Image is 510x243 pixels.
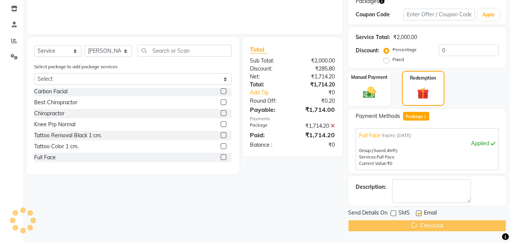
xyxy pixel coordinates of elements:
div: Knee Prp Normal [34,121,75,129]
div: ₹1,714.00 [292,105,341,114]
span: SMS [399,209,410,218]
span: Full Face [359,132,381,140]
div: ₹285.80 [292,65,341,73]
div: ₹0 [292,141,341,149]
div: Applied [359,140,495,147]
input: Search or Scan [138,45,232,56]
span: Current Value: [359,161,387,166]
div: Full Face [34,154,56,161]
a: Add Tip [244,89,301,97]
label: Fixed [392,56,404,63]
label: Manual Payment [351,74,388,81]
span: Payment Methods [356,112,400,120]
div: Payments [250,116,335,122]
span: Package [403,112,429,121]
label: Redemption [410,75,436,82]
div: Net: [244,73,292,81]
span: 4 [387,148,389,153]
div: Service Total: [356,33,390,41]
span: Send Details On [348,209,388,218]
span: Expiry: [DATE] [382,132,411,139]
div: Description: [356,183,386,191]
div: ₹1,714.20 [292,130,341,140]
div: Package [244,122,292,130]
span: Services: [359,154,377,160]
div: Best Chiropractor [34,99,77,107]
div: Chiropractor [34,110,64,118]
input: Enter Offer / Coupon Code [403,9,475,20]
span: ₹0 [387,161,392,166]
img: _gift.svg [413,86,433,101]
span: 1 [423,115,427,119]
div: Round Off: [244,97,292,105]
span: used, left) [372,148,398,153]
div: ₹1,714.20 [292,73,341,81]
div: Total: [244,81,292,89]
div: ₹0 [300,89,341,97]
span: Total [250,45,267,53]
div: Tattoo Color 1 cm. [34,143,78,151]
label: Percentage [392,46,417,53]
span: Full Face [377,154,394,160]
img: _cash.svg [359,85,380,100]
div: ₹1,714.20 [292,122,341,130]
div: Balance : [244,141,292,149]
div: ₹2,000.00 [393,33,417,41]
div: Tattoo Removal Black 1 cm. [34,132,102,140]
div: Discount: [244,65,292,73]
div: ₹2,000.00 [292,57,341,65]
div: Payable: [244,105,292,114]
div: Carbon Facial [34,88,67,96]
span: Email [424,209,437,218]
div: ₹0.20 [292,97,341,105]
label: Select package to add package services [34,63,118,70]
div: Paid: [244,130,292,140]
span: (3 [372,148,376,153]
div: Sub Total: [244,57,292,65]
span: Group: [359,148,372,153]
div: ₹1,714.20 [292,81,341,89]
div: Coupon Code [356,11,403,19]
button: Apply [478,9,499,20]
div: Discount: [356,47,379,55]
